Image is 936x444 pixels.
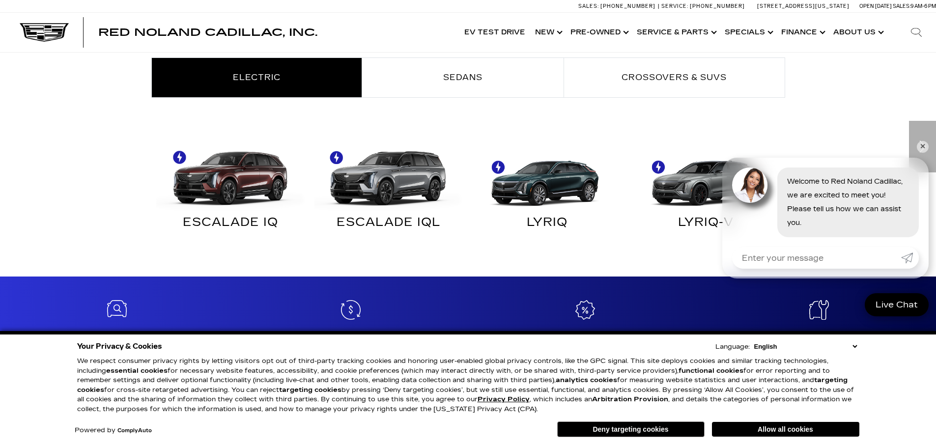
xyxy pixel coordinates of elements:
[871,299,923,310] span: Live Chat
[658,3,747,9] a: Service: [PHONE_NUMBER]
[317,218,461,231] div: ESCALADE IQL
[468,277,702,375] a: Current Offers
[159,218,303,231] div: ESCALADE IQ
[859,3,892,9] span: Open [DATE]
[310,136,468,238] a: ESCALADE IQL ESCALADE IQL
[472,328,698,343] h4: Current Offers
[776,13,828,52] a: Finance
[712,422,859,437] button: Allow all cookies
[459,13,530,52] a: EV Test Drive
[117,428,152,434] a: ComplyAuto
[706,328,932,343] h4: Schedule Service
[732,247,901,269] input: Enter your message
[77,339,162,353] span: Your Privacy & Cookies
[77,357,859,414] p: We respect consumer privacy rights by letting visitors opt out of third-party tracking cookies an...
[566,13,632,52] a: Pre-Owned
[233,73,281,82] span: Electric
[679,367,743,375] strong: functional cookies
[471,136,620,210] img: LYRIQ
[443,73,482,82] span: Sedans
[476,218,620,231] div: LYRIQ
[75,427,152,434] div: Powered by
[909,121,936,172] div: Next
[690,3,745,9] span: [PHONE_NUMBER]
[631,136,780,210] img: LYRIQ-V
[564,58,785,97] a: Crossovers & SUVs
[152,58,362,97] a: Electric
[910,3,936,9] span: 9 AM-6 PM
[600,3,655,9] span: [PHONE_NUMBER]
[661,3,688,9] span: Service:
[702,277,936,375] a: Schedule Service
[77,376,848,394] strong: targeting cookies
[279,386,341,394] strong: targeting cookies
[314,136,463,210] img: ESCALADE IQL
[592,395,668,403] strong: Arbitration Provision
[578,3,599,9] span: Sales:
[478,395,530,403] a: Privacy Policy
[362,58,564,97] a: Sedans
[98,27,317,38] span: Red Noland Cadillac, Inc.
[715,344,750,350] div: Language:
[234,277,468,375] a: Pre-Owned
[578,3,658,9] a: Sales: [PHONE_NUMBER]
[732,167,767,203] img: Agent profile photo
[156,136,305,210] img: ESCALADE IQ
[468,136,627,238] a: LYRIQ LYRIQ
[622,73,727,82] span: Crossovers & SUVs
[238,328,464,343] h4: Pre-Owned
[777,167,919,237] div: Welcome to Red Noland Cadillac, we are excited to meet you! Please tell us how we can assist you.
[106,367,168,375] strong: essential cookies
[20,23,69,42] img: Cadillac Dark Logo with Cadillac White Text
[632,13,720,52] a: Service & Parts
[98,28,317,37] a: Red Noland Cadillac, Inc.
[626,136,785,238] a: LYRIQ-V LYRIQ-V
[634,218,778,231] div: LYRIQ-V
[151,136,310,238] a: ESCALADE IQ ESCALADE IQ
[557,421,705,437] button: Deny targeting cookies
[720,13,776,52] a: Specials
[757,3,850,9] a: [STREET_ADDRESS][US_STATE]
[893,3,910,9] span: Sales:
[865,293,929,316] a: Live Chat
[530,13,566,52] a: New
[901,247,919,269] a: Submit
[752,342,859,351] select: Language Select
[556,376,617,384] strong: analytics cookies
[828,13,887,52] a: About Us
[4,328,230,343] h4: New Vehicles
